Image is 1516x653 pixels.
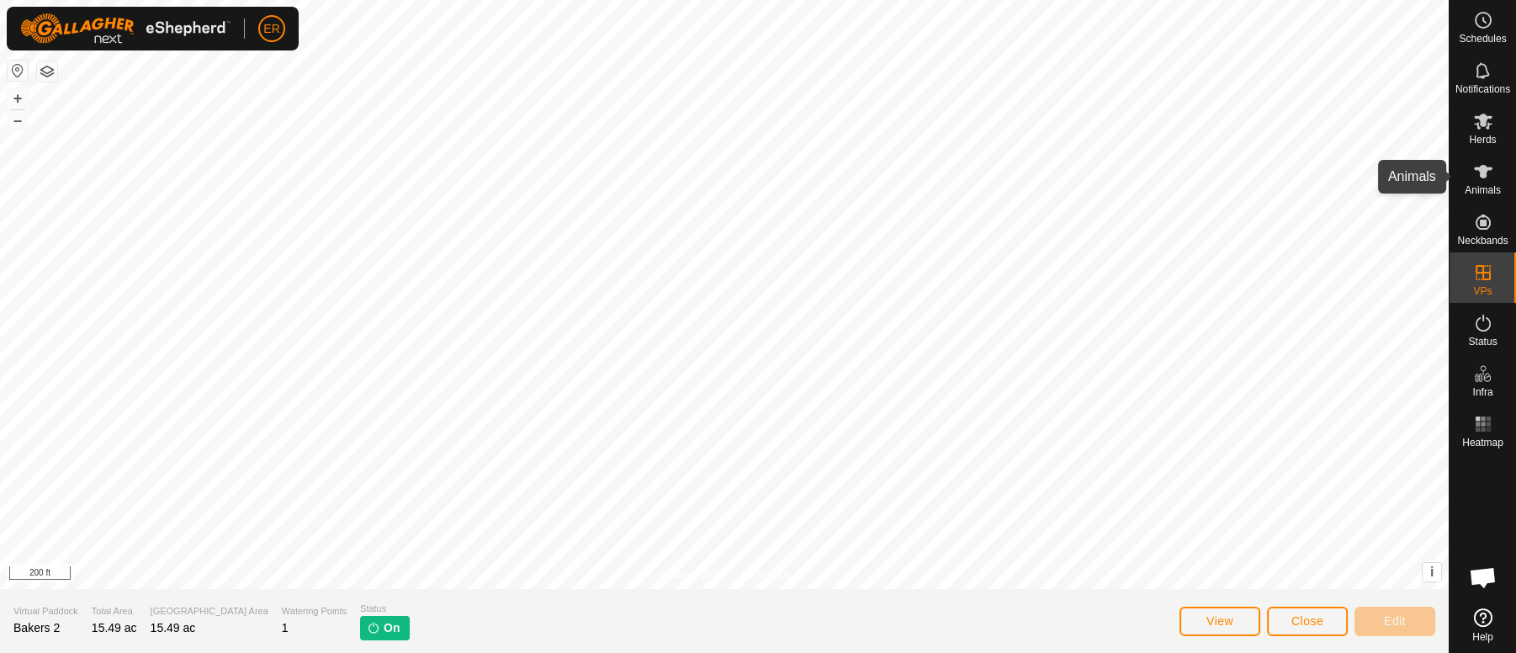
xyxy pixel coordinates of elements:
[1473,286,1492,296] span: VPs
[1472,387,1492,397] span: Infra
[1206,614,1233,628] span: View
[741,567,791,582] a: Contact Us
[1465,185,1501,195] span: Animals
[1291,614,1323,628] span: Close
[8,88,28,109] button: +
[282,621,289,634] span: 1
[13,604,78,618] span: Virtual Paddock
[282,604,347,618] span: Watering Points
[658,567,721,582] a: Privacy Policy
[8,110,28,130] button: –
[1267,607,1348,636] button: Close
[1459,34,1506,44] span: Schedules
[360,602,410,616] span: Status
[1430,565,1434,579] span: i
[92,604,137,618] span: Total Area
[151,604,268,618] span: [GEOGRAPHIC_DATA] Area
[8,61,28,81] button: Reset Map
[1457,236,1508,246] span: Neckbands
[1179,607,1260,636] button: View
[384,619,400,637] span: On
[1472,632,1493,642] span: Help
[263,20,279,38] span: ER
[13,621,60,634] span: Bakers 2
[1450,602,1516,649] a: Help
[1468,337,1497,347] span: Status
[1423,563,1441,581] button: i
[151,621,196,634] span: 15.49 ac
[1462,438,1503,448] span: Heatmap
[1384,614,1406,628] span: Edit
[20,13,231,44] img: Gallagher Logo
[92,621,137,634] span: 15.49 ac
[1469,135,1496,145] span: Herds
[1458,552,1508,603] div: Open chat
[1354,607,1435,636] button: Edit
[37,61,57,82] button: Map Layers
[367,621,380,634] img: turn-on
[1455,84,1510,94] span: Notifications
